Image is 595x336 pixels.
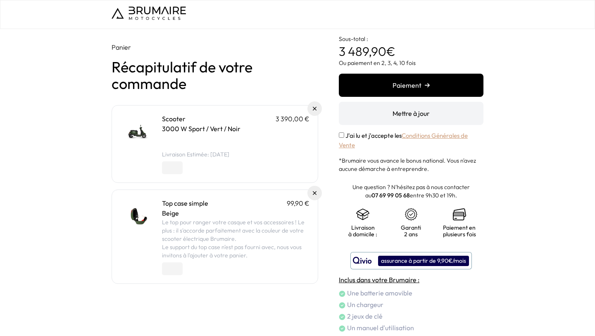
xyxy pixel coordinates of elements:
p: Beige [162,208,309,218]
p: 3000 W Sport / Vert / Noir [162,124,309,134]
p: Le support du top case n'est pas fourni avec, nous vous invitons à l'ajouter à votre panier. [162,243,309,259]
img: Supprimer du panier [313,107,317,110]
p: 3 390,00 € [276,114,309,124]
p: Ou paiement en 2, 3, 4, 10 fois [339,59,483,67]
img: check.png [339,302,345,309]
p: Livraison à domicile : [347,224,379,238]
p: Une question ? N'hésitez pas à nous contacter au entre 9h30 et 19h. [339,183,483,199]
p: Paiement en plusieurs fois [443,224,476,238]
img: Top case simple - Beige [120,198,155,233]
p: € [339,29,483,59]
button: Paiement [339,74,483,97]
li: Une batterie amovible [339,288,483,298]
img: certificat-de-garantie.png [405,208,418,221]
img: Scooter - 3000 W Sport / Vert / Noir [120,114,155,149]
img: Supprimer du panier [313,191,317,195]
a: Top case simple [162,199,208,207]
img: logo qivio [353,256,372,266]
img: shipping.png [356,208,369,221]
img: credit-cards.png [453,208,466,221]
h1: Récapitulatif de votre commande [112,59,318,92]
li: Un chargeur [339,300,483,310]
a: Scooter [162,115,186,123]
span: Sous-total : [339,35,368,43]
li: Livraison Estimée: [DATE] [162,150,309,158]
p: *Brumaire vous avance le bonus national. Vous n'avez aucune démarche à entreprendre. [339,156,483,173]
img: check.png [339,314,345,320]
button: Mettre à jour [339,102,483,125]
p: Panier [112,42,318,52]
li: Un manuel d'utilisation [339,323,483,333]
img: right-arrow.png [425,83,430,88]
img: Logo de Brumaire [112,7,186,20]
p: 99,90 € [287,198,309,208]
img: check.png [339,325,345,332]
button: assurance à partir de 9,90€/mois [350,252,472,269]
h4: Inclus dans votre Brumaire : [339,275,483,285]
span: 3 489,90 [339,43,386,59]
img: check.png [339,290,345,297]
li: 2 jeux de clé [339,311,483,321]
p: Le top pour ranger votre casque et vos accessoires ! Le plus : il s'accorde parfaitement avec la ... [162,218,309,243]
a: 07 69 99 05 68 [371,192,410,199]
label: J'ai lu et j'accepte les [339,132,468,149]
div: assurance à partir de 9,90€/mois [378,256,469,266]
a: Conditions Générales de Vente [339,132,468,149]
p: Garanti 2 ans [395,224,427,238]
